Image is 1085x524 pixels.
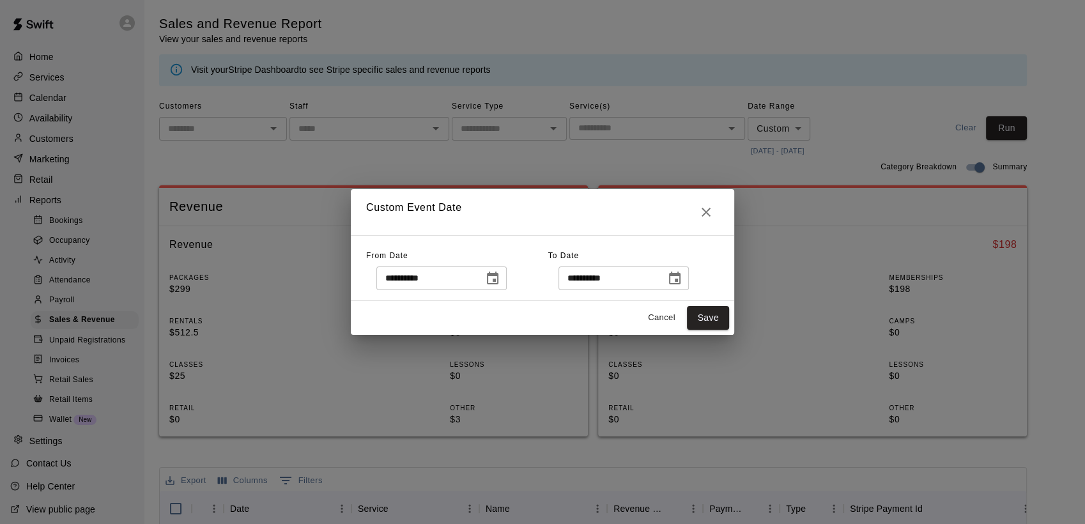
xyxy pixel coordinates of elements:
button: Save [687,306,729,330]
span: From Date [366,251,408,260]
h2: Custom Event Date [351,189,734,235]
button: Choose date, selected date is Oct 7, 2025 [480,266,505,291]
span: To Date [548,251,579,260]
button: Close [693,199,719,225]
button: Cancel [641,308,682,328]
button: Choose date, selected date is Oct 14, 2025 [662,266,688,291]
